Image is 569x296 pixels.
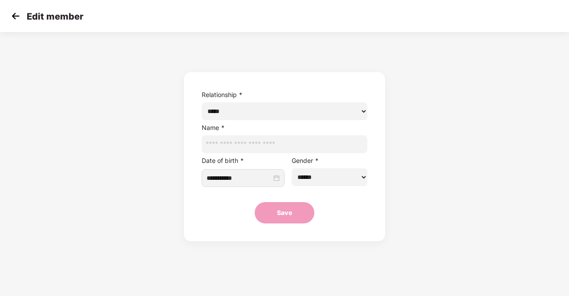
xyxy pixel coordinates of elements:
[292,157,319,164] label: Gender *
[27,11,83,22] p: Edit member
[202,124,225,131] label: Name *
[202,91,243,98] label: Relationship *
[255,202,314,223] button: Save
[202,157,244,164] label: Date of birth *
[9,9,22,23] img: svg+xml;base64,PHN2ZyB4bWxucz0iaHR0cDovL3d3dy53My5vcmcvMjAwMC9zdmciIHdpZHRoPSIzMCIgaGVpZ2h0PSIzMC...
